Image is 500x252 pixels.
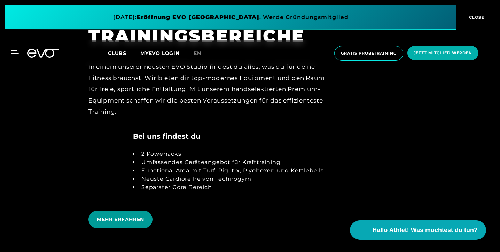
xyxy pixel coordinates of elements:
span: Gratis Probetraining [341,50,397,56]
span: Hallo Athlet! Was möchtest du tun? [372,226,478,235]
div: In einem unserer neusten EVO Studio findest du alles, was du für deine Fitness brauchst. Wir biet... [88,61,328,117]
button: CLOSE [456,5,495,30]
span: MEHR ERFAHREN [97,216,144,223]
button: Hallo Athlet! Was möchtest du tun? [350,220,486,240]
span: Jetzt Mitglied werden [414,50,472,56]
span: Clubs [108,50,126,56]
a: Clubs [108,50,140,56]
a: MEHR ERFAHREN [88,205,155,234]
a: MYEVO LOGIN [140,50,180,56]
span: CLOSE [467,14,484,21]
a: en [194,49,210,57]
span: en [194,50,201,56]
li: 2 Powerracks [139,150,324,158]
li: Umfassendes Geräteangebot für Krafttraining [139,158,324,166]
li: Neuste Cardioreihe von Technogym [139,175,324,183]
a: Gratis Probetraining [332,46,405,61]
a: Jetzt Mitglied werden [405,46,481,61]
li: Functional Area mit Turf, Rig, trx, Plyoboxen und Kettlebells [139,166,324,175]
h4: Bei uns findest du [133,131,201,141]
li: Separater Core Bereich [139,183,324,192]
